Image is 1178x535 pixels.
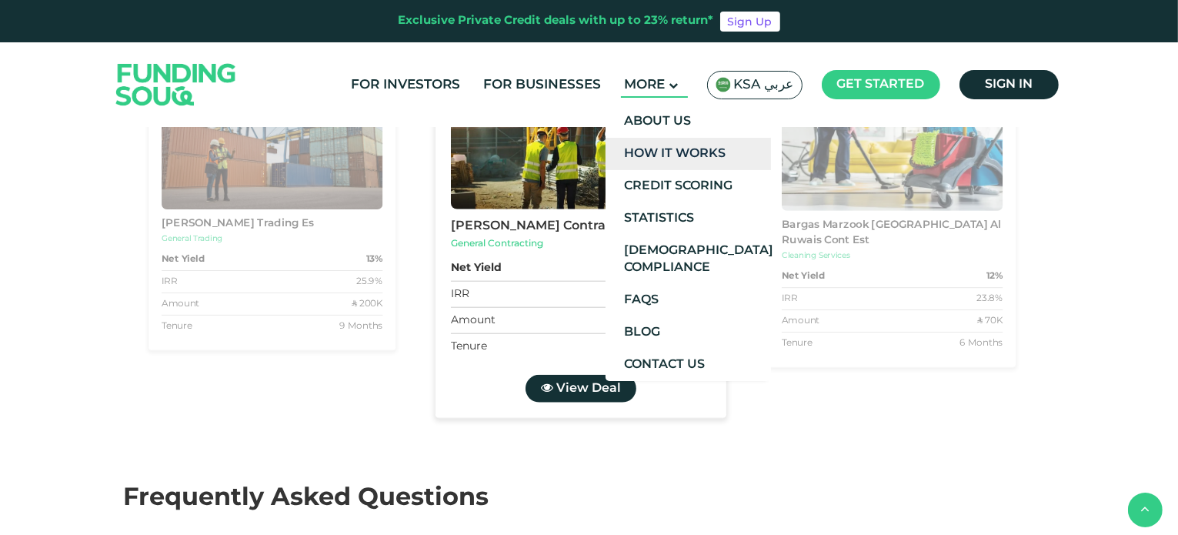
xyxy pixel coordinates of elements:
a: Blog [606,316,771,349]
div: 23.8% [976,292,1003,306]
div: 6 Months [959,336,1003,350]
a: Sign in [959,70,1059,99]
strong: Net Yield [161,252,204,266]
a: For Investors [348,72,465,98]
div: Tenure [782,336,813,350]
div: Cleaning Services [782,250,1003,262]
a: How It Works [606,138,771,170]
img: Business Image [782,80,1003,211]
a: View Deal [525,375,636,403]
img: Business Image [450,55,710,209]
strong: Net Yield [782,270,825,284]
button: back [1128,493,1163,527]
div: General Contracting [450,237,710,251]
div: Amount [161,297,199,311]
div: 25.9% [356,275,382,289]
strong: Net Yield [450,260,501,276]
div: Exclusive Private Credit deals with up to 23% return* [399,12,714,30]
a: FAQs [606,284,771,316]
div: IRR [161,275,176,289]
img: SA Flag [716,77,731,92]
a: Statistics [606,202,771,235]
img: Logo [101,45,252,123]
div: [PERSON_NAME] Contracting Company [450,217,710,236]
span: More [625,79,666,92]
a: Sign Up [720,12,780,32]
img: Business Image [161,79,382,209]
span: Frequently Asked Questions [124,487,489,510]
div: General Trading [161,233,382,245]
div: Amount [450,313,495,329]
div: ʢ 70K [977,314,1003,328]
a: For Businesses [480,72,606,98]
span: Sign in [985,79,1033,90]
strong: 12% [986,270,1003,284]
a: About Us [606,105,771,138]
div: Tenure [161,319,192,333]
a: Credit Scoring [606,170,771,202]
strong: 13% [365,252,382,266]
span: KSA عربي [734,76,794,94]
div: 9 Months [339,319,382,333]
a: Contact Us [606,349,771,381]
div: [PERSON_NAME] Trading Es [161,216,382,232]
div: Tenure [450,339,486,355]
span: Get started [837,79,925,90]
a: [DEMOGRAPHIC_DATA] Compliance [606,235,771,284]
span: View Deal [556,383,620,394]
div: IRR [782,292,797,306]
div: ʢ 200K [351,297,382,311]
div: IRR [450,286,469,303]
div: Bargas Marzook [GEOGRAPHIC_DATA] Al Ruwais Cont Est [782,218,1003,249]
div: Amount [782,314,819,328]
